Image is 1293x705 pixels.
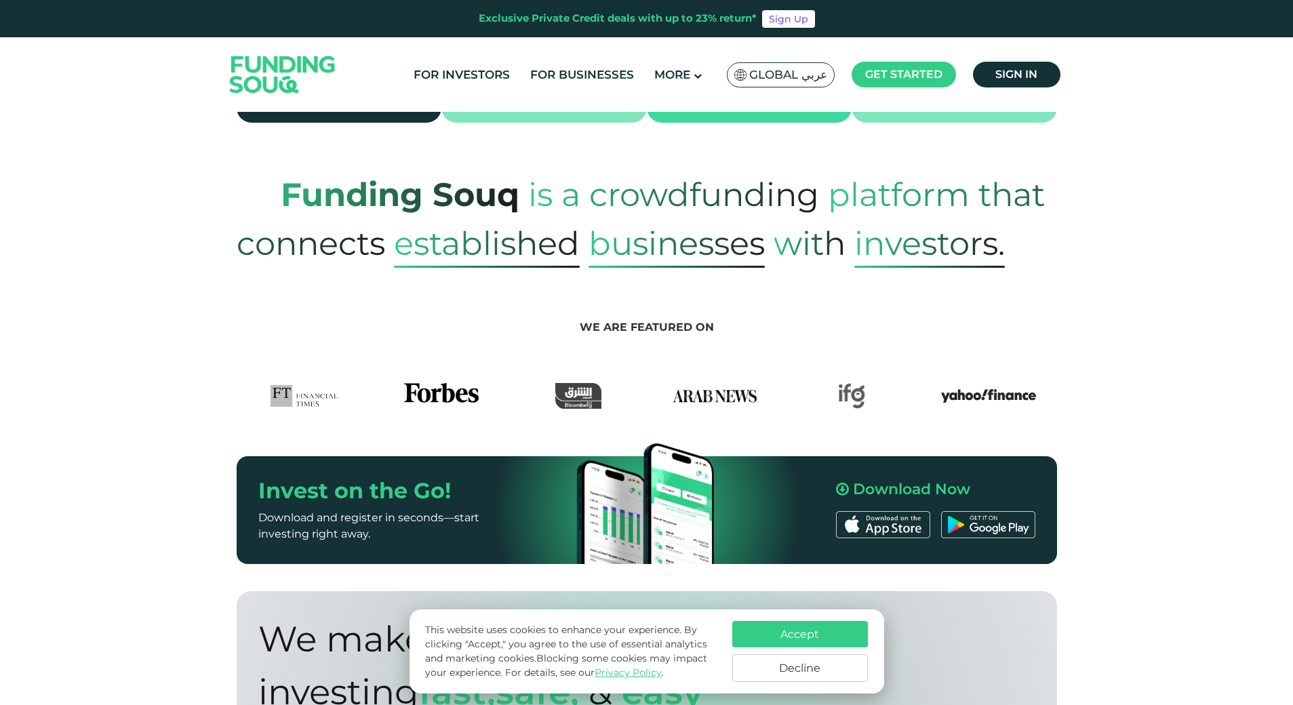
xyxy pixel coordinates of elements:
[565,423,728,586] img: Mobile App
[749,67,827,83] span: Global عربي
[271,383,339,409] img: FTLogo Logo
[410,64,513,86] a: For Investors
[258,510,527,542] p: Download and register in seconds—start investing right away.
[580,321,714,334] span: We are featured on
[394,219,580,268] span: established
[853,480,970,498] span: Download Now
[237,161,1045,277] span: platform that connects
[836,511,930,538] img: App Store
[258,477,451,504] span: Invest on the Go!
[528,161,819,228] span: is a crowdfunding
[973,62,1060,87] a: Sign in
[505,666,664,679] span: For details, see our .
[941,383,1036,409] img: Yahoo Finance Logo
[734,69,747,81] img: SA Flag
[216,40,349,108] img: Logo
[941,511,1035,538] img: Google Play
[865,68,942,81] span: Get started
[404,383,479,409] img: Forbes Logo
[774,210,846,277] span: with
[854,219,1005,268] span: Investors.
[555,383,601,409] img: Asharq Business Logo
[281,175,519,214] strong: Funding Souq
[425,623,718,680] p: This website uses cookies to enhance your experience. By clicking "Accept," you agree to the use ...
[425,652,707,679] span: Blocking some cookies may impact your experience.
[667,383,762,409] img: Arab News Logo
[527,64,637,86] a: For Businesses
[479,11,757,26] div: Exclusive Private Credit deals with up to 23% return*
[732,621,868,647] button: Accept
[654,68,690,81] span: More
[732,654,868,682] button: Decline
[762,10,815,28] a: Sign Up
[995,68,1037,81] span: Sign in
[589,219,765,268] span: Businesses
[838,383,865,409] img: IFG Logo
[595,666,662,679] a: Privacy Policy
